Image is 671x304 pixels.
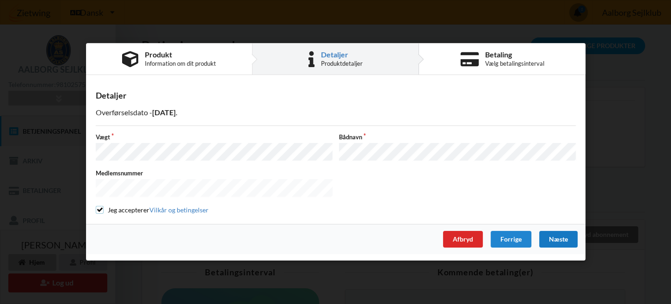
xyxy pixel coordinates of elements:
[152,108,176,117] b: [DATE]
[339,133,576,141] label: Bådnavn
[539,231,577,248] div: Næste
[96,90,576,101] div: Detaljer
[96,206,209,214] label: Jeg accepterer
[96,133,332,141] label: Vægt
[321,60,363,68] div: Produktdetaljer
[96,169,332,178] label: Medlemsnummer
[485,60,544,68] div: Vælg betalingsinterval
[485,51,544,58] div: Betaling
[145,51,216,58] div: Produkt
[490,231,531,248] div: Forrige
[443,231,482,248] div: Afbryd
[145,60,216,68] div: Information om dit produkt
[149,206,208,214] a: Vilkår og betingelser
[321,51,363,58] div: Detaljer
[96,107,576,118] p: Overførselsdato - .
